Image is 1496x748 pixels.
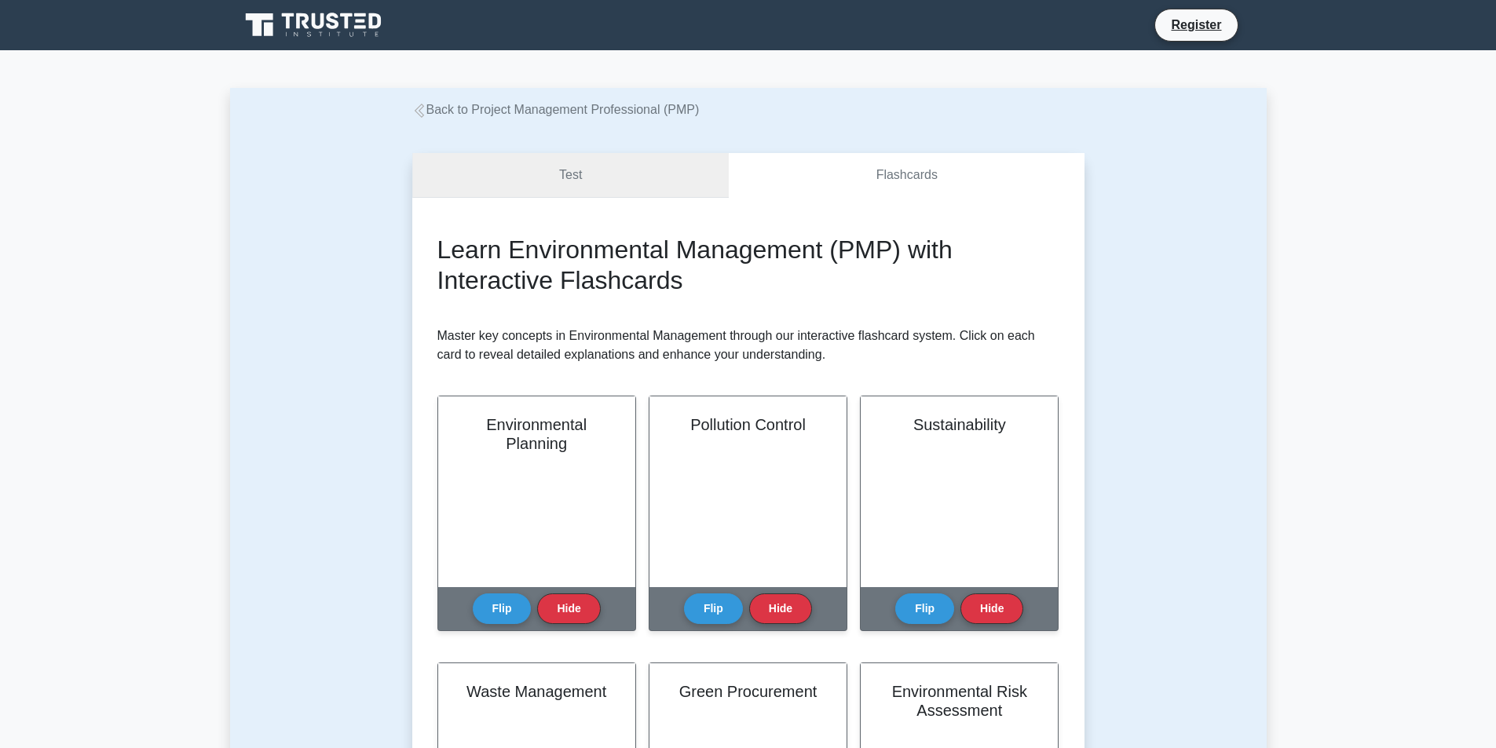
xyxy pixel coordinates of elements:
a: Register [1161,15,1231,35]
button: Flip [473,593,532,624]
h2: Pollution Control [668,415,828,434]
button: Hide [537,593,600,624]
button: Flip [895,593,954,624]
a: Test [412,153,730,198]
button: Hide [960,593,1023,624]
h2: Green Procurement [668,682,828,701]
p: Master key concepts in Environmental Management through our interactive flashcard system. Click o... [437,327,1059,364]
button: Flip [684,593,743,624]
button: Hide [749,593,812,624]
h2: Learn Environmental Management (PMP) with Interactive Flashcards [437,235,1059,295]
h2: Environmental Planning [457,415,616,453]
h2: Waste Management [457,682,616,701]
a: Flashcards [729,153,1084,198]
h2: Sustainability [880,415,1039,434]
h2: Environmental Risk Assessment [880,682,1039,720]
a: Back to Project Management Professional (PMP) [412,103,700,116]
